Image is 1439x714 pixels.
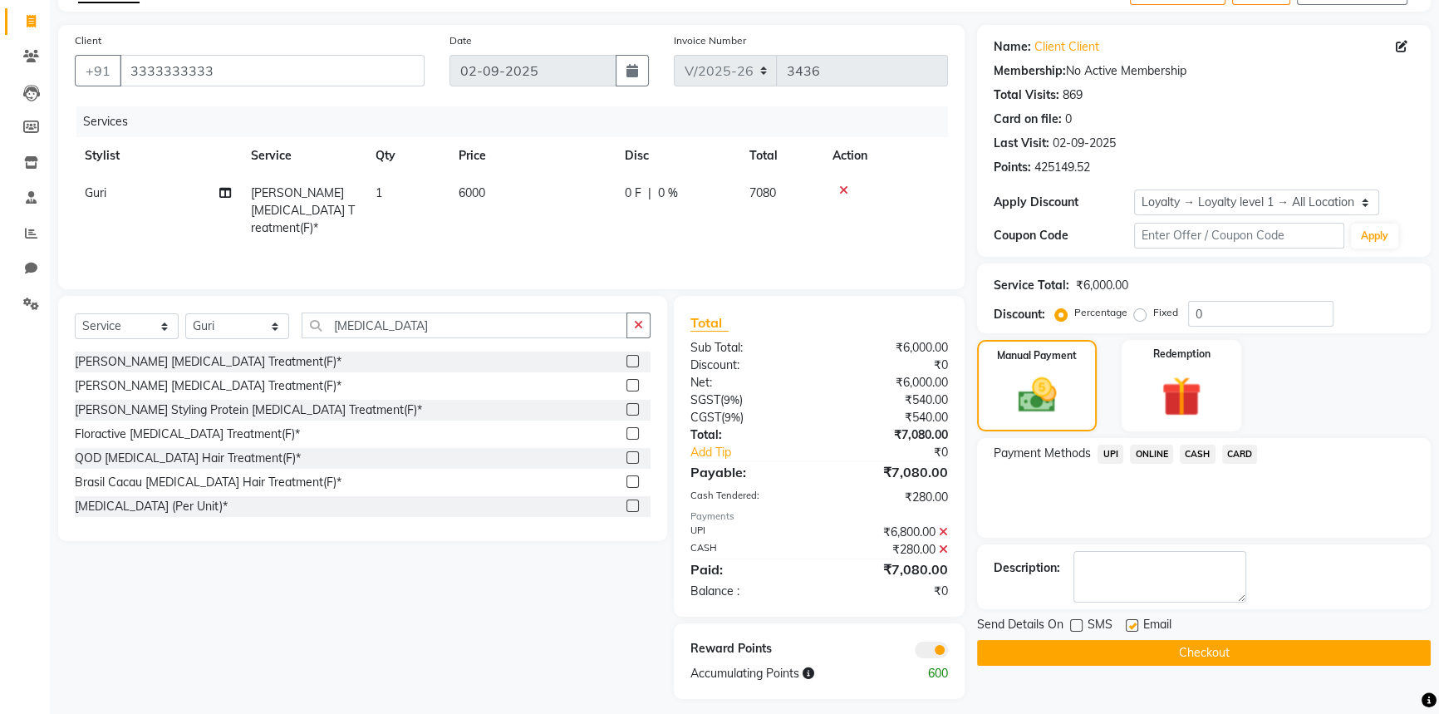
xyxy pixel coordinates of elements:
span: 0 F [625,185,641,202]
div: ₹540.00 [819,391,960,409]
span: SMS [1088,616,1112,637]
div: ₹7,080.00 [819,426,960,444]
div: ₹540.00 [819,409,960,426]
div: ₹0 [819,357,960,374]
span: Total [690,314,729,332]
span: 6000 [459,185,485,200]
span: ONLINE [1130,445,1173,464]
div: Discount: [678,357,819,374]
span: SGST [690,392,720,407]
button: Apply [1351,224,1398,249]
div: Coupon Code [994,227,1134,244]
div: 425149.52 [1034,159,1090,176]
div: [PERSON_NAME] Styling Protein [MEDICAL_DATA] Treatment(F)* [75,401,422,419]
span: Email [1143,616,1171,637]
th: Price [449,137,615,175]
div: CASH [678,541,819,559]
div: Points: [994,159,1031,176]
div: Payable: [678,462,819,482]
div: QOD [MEDICAL_DATA] Hair Treatment(F)* [75,450,301,467]
div: Apply Discount [994,194,1134,211]
div: Paid: [678,559,819,579]
label: Manual Payment [997,348,1077,363]
span: | [648,185,651,202]
label: Date [449,33,472,48]
div: 869 [1063,86,1083,104]
div: ₹6,000.00 [1076,277,1128,294]
div: Cash Tendered: [678,489,819,506]
span: CARD [1222,445,1258,464]
input: Search by Name/Mobile/Email/Code [120,55,425,86]
label: Invoice Number [674,33,746,48]
span: CASH [1180,445,1216,464]
div: Membership: [994,62,1066,80]
span: 7080 [749,185,776,200]
span: 9% [724,393,739,406]
a: Add Tip [678,444,843,461]
div: ₹7,080.00 [819,559,960,579]
span: Guri [85,185,106,200]
div: ₹6,000.00 [819,339,960,357]
div: Reward Points [678,640,819,658]
span: [PERSON_NAME] [MEDICAL_DATA] Treatment(F)* [251,185,355,235]
th: Service [241,137,366,175]
div: UPI [678,524,819,541]
img: _cash.svg [1006,373,1068,417]
div: ( ) [678,391,819,409]
span: Send Details On [977,616,1063,637]
span: 0 % [658,185,678,202]
div: Name: [994,38,1031,56]
div: Net: [678,374,819,391]
div: ₹7,080.00 [819,462,960,482]
div: 0 [1065,111,1072,128]
th: Qty [366,137,449,175]
div: Accumulating Points [678,665,891,682]
span: 1 [376,185,382,200]
div: Payments [690,510,949,524]
div: ₹6,800.00 [819,524,960,541]
div: ₹280.00 [819,541,960,559]
div: ₹0 [819,583,960,600]
span: 9% [724,411,740,424]
th: Total [739,137,823,175]
div: Sub Total: [678,339,819,357]
span: Payment Methods [994,445,1091,462]
span: CGST [690,410,721,425]
div: Services [76,106,960,137]
div: Description: [994,559,1060,577]
div: Discount: [994,306,1045,323]
span: UPI [1098,445,1123,464]
div: Balance : [678,583,819,600]
div: Total Visits: [994,86,1059,104]
div: ₹280.00 [819,489,960,506]
div: No Active Membership [994,62,1414,80]
div: Floractive [MEDICAL_DATA] Treatment(F)* [75,426,300,443]
div: Service Total: [994,277,1069,294]
div: Last Visit: [994,135,1049,152]
label: Redemption [1153,347,1211,362]
label: Fixed [1153,305,1178,320]
th: Action [823,137,948,175]
div: 02-09-2025 [1053,135,1116,152]
div: [PERSON_NAME] [MEDICAL_DATA] Treatment(F)* [75,353,341,371]
div: Card on file: [994,111,1062,128]
div: Total: [678,426,819,444]
button: +91 [75,55,121,86]
th: Stylist [75,137,241,175]
div: ₹0 [842,444,960,461]
th: Disc [615,137,739,175]
div: [PERSON_NAME] [MEDICAL_DATA] Treatment(F)* [75,377,341,395]
div: Brasil Cacau [MEDICAL_DATA] Hair Treatment(F)* [75,474,341,491]
a: Client Client [1034,38,1099,56]
img: _gift.svg [1149,372,1214,421]
input: Search or Scan [302,313,627,338]
div: 600 [890,665,960,682]
button: Checkout [977,640,1431,666]
div: ₹6,000.00 [819,374,960,391]
div: [MEDICAL_DATA] (Per Unit)* [75,498,228,515]
div: ( ) [678,409,819,426]
label: Client [75,33,101,48]
label: Percentage [1074,305,1127,320]
input: Enter Offer / Coupon Code [1134,223,1344,249]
